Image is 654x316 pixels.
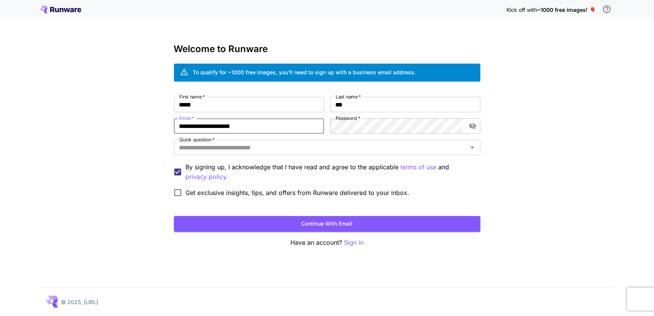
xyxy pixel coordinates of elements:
span: Get exclusive insights, tips, and offers from Runware delivered to your inbox. [186,188,410,197]
label: Email [179,115,194,121]
p: terms of use [401,162,437,172]
h3: Welcome to Runware [174,44,480,54]
div: To qualify for ~1000 free images, you’ll need to sign up with a business email address. [193,68,416,76]
span: ~1000 free images! 🎈 [538,7,596,13]
button: Open [467,142,478,153]
label: First name [179,93,205,100]
p: Have an account? [174,238,480,247]
button: By signing up, I acknowledge that I have read and agree to the applicable terms of use and [186,172,228,182]
button: In order to qualify for free credit, you need to sign up with a business email address and click ... [599,2,615,17]
p: By signing up, I acknowledge that I have read and agree to the applicable and [186,162,474,182]
p: © 2025, [URL] [61,298,98,306]
label: Last name [336,93,361,100]
button: Continue with email [174,216,480,232]
p: privacy policy. [186,172,228,182]
label: Quick question [179,136,215,143]
label: Password [336,115,360,121]
button: toggle password visibility [466,119,480,133]
span: Kick off with [507,7,538,13]
button: Sign in [344,238,364,247]
button: By signing up, I acknowledge that I have read and agree to the applicable and privacy policy. [401,162,437,172]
